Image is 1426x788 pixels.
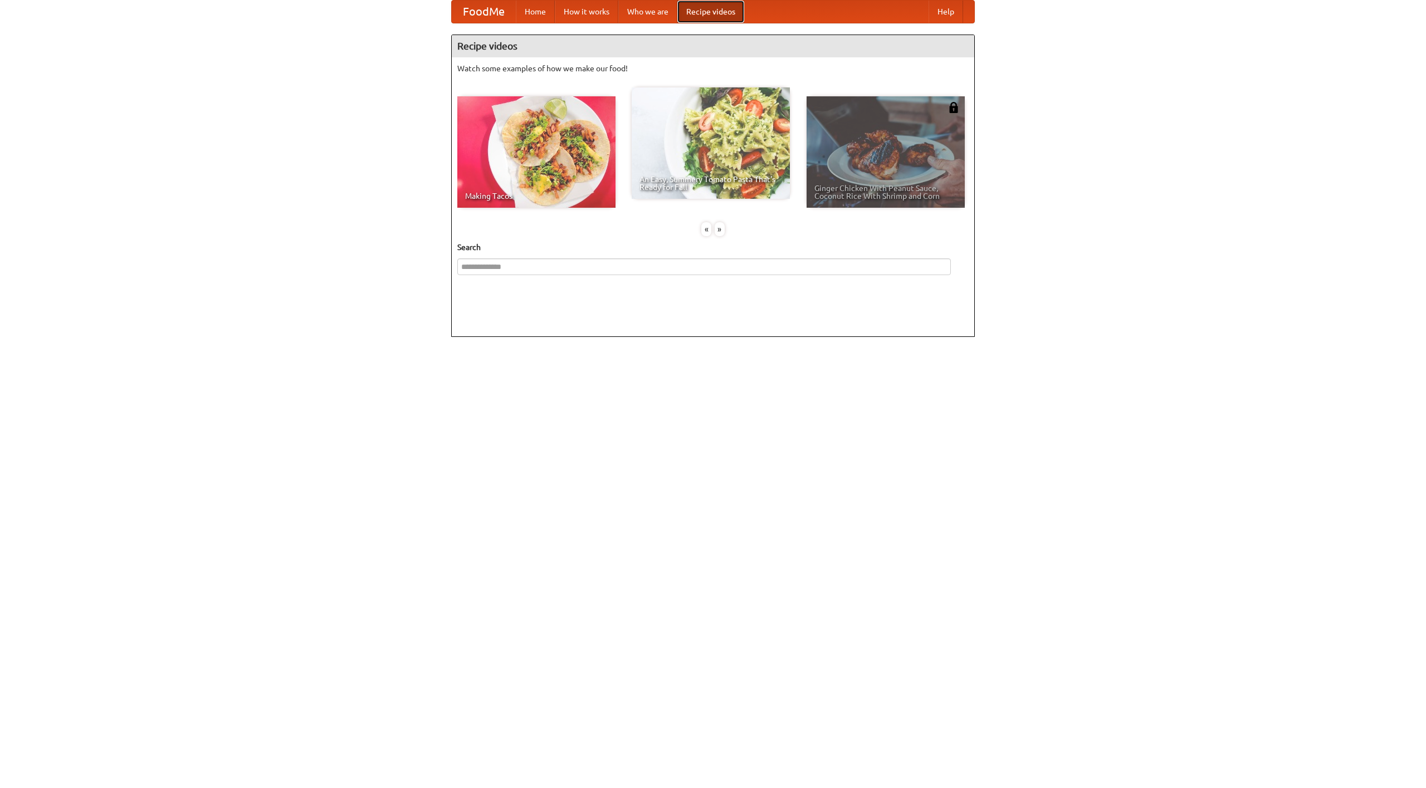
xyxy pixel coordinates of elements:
a: FoodMe [452,1,516,23]
div: « [701,222,711,236]
a: Help [929,1,963,23]
p: Watch some examples of how we make our food! [457,63,969,74]
h4: Recipe videos [452,35,974,57]
a: An Easy, Summery Tomato Pasta That's Ready for Fall [632,87,790,199]
a: Recipe videos [677,1,744,23]
a: How it works [555,1,618,23]
img: 483408.png [948,102,959,113]
div: » [715,222,725,236]
h5: Search [457,242,969,253]
a: Making Tacos [457,96,616,208]
span: An Easy, Summery Tomato Pasta That's Ready for Fall [639,175,782,191]
a: Who we are [618,1,677,23]
a: Home [516,1,555,23]
span: Making Tacos [465,192,608,200]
